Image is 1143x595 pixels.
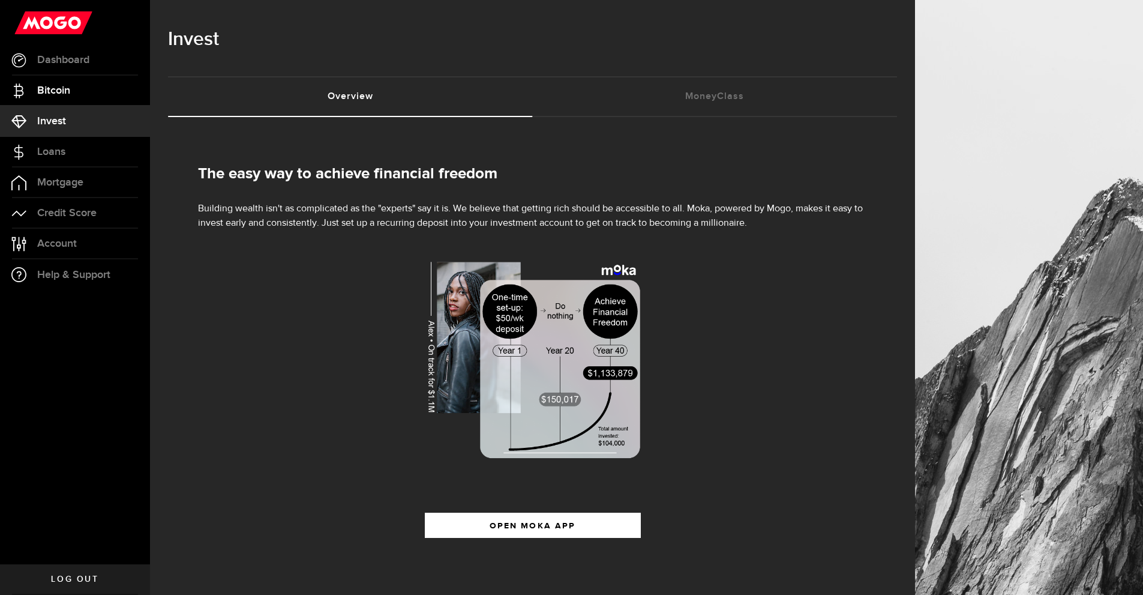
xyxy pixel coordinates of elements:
span: Help & Support [37,270,110,280]
h1: Invest [168,24,897,55]
span: Account [37,238,77,249]
h2: The easy way to achieve financial freedom [198,165,867,184]
span: Log out [51,575,98,584]
span: Bitcoin [37,85,70,96]
span: Dashboard [37,55,89,65]
img: wealth-overview-moka-image [425,261,641,459]
ul: Tabs Navigation [168,76,897,117]
span: OPEN MOKA APP [490,522,575,530]
span: Mortgage [37,177,83,188]
span: Loans [37,146,65,157]
a: Overview [168,77,533,116]
span: Invest [37,116,66,127]
a: MoneyClass [533,77,898,116]
span: Credit Score [37,208,97,219]
p: Building wealth isn't as complicated as the "experts" say it is. We believe that getting rich sho... [198,202,867,231]
button: OPEN MOKA APP [425,513,641,538]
